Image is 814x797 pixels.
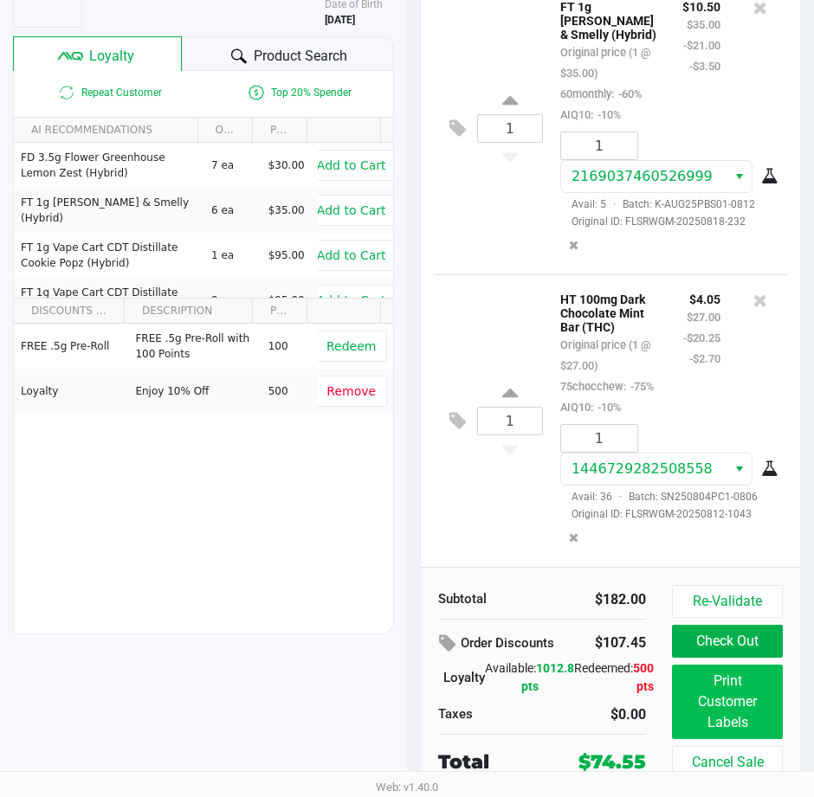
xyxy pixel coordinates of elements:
span: -10% [593,108,621,121]
span: Add to Cart [317,248,386,262]
span: Product Search [254,46,347,67]
div: Loyalty [438,668,485,688]
td: FT 1g Vape Cart CDT Distillate Cookie Popz (Hybrid) [14,233,203,278]
button: Select [727,453,752,485]
span: Remove [326,384,376,398]
td: FREE .5g Pre-Roll [14,324,127,369]
b: [DATE] [325,14,355,26]
small: 75chocchew: [560,380,654,393]
button: Re-Validate [672,585,783,618]
div: $0.00 [555,704,646,725]
td: 9 ea [203,278,261,323]
span: Add to Cart [317,158,386,172]
span: 1446729282508558 [572,460,713,477]
span: -10% [593,401,621,414]
button: Print Customer Labels [672,665,783,739]
span: $95.00 [268,294,305,306]
button: Cancel Sale [672,746,783,779]
button: Remove [315,376,387,407]
span: Add to Cart [317,293,386,307]
span: Original ID: FLSRWGM-20250818-232 [560,214,774,229]
button: Remove the package from the orderLine [562,229,585,261]
button: Add to Cart [306,195,397,226]
span: -75% [626,380,654,393]
div: Data table [14,118,393,298]
button: Add to Cart [306,150,397,181]
span: $35.00 [268,204,305,216]
div: Taxes [438,704,529,724]
span: 1012.8 pts [521,661,575,693]
td: FT 1g [PERSON_NAME] & Smelly (Hybrid) [14,188,203,233]
div: Subtotal [438,589,529,609]
button: Add to Cart [306,240,397,271]
td: FT 1g Vape Cart CDT Distillate Lemon Zest (Hybrid) [14,278,203,323]
div: Data table [14,299,393,584]
span: Web: v1.40.0 [376,781,438,794]
span: Add to Cart [317,203,386,217]
span: · [612,491,629,503]
span: Top 20% Spender [203,82,393,103]
button: Check Out [672,625,783,658]
td: 500 [261,369,318,414]
div: Available: [485,659,574,696]
td: Enjoy 10% Off [127,369,260,414]
small: AIQ10: [560,108,621,121]
span: 2169037460526999 [572,168,713,184]
div: $182.00 [555,589,646,610]
button: Redeem [315,331,387,362]
span: · [606,198,623,210]
td: 100 [261,324,318,369]
button: Remove the package from the orderLine [562,522,585,554]
span: Avail: 5 Batch: K-AUG25PBS01-0812 [560,198,755,210]
div: $107.45 [594,628,646,658]
small: -$2.70 [689,352,720,365]
span: $30.00 [268,159,305,171]
span: 500 pts [633,661,654,693]
th: AI RECOMMENDATIONS [14,118,197,143]
td: FREE .5g Pre-Roll with 100 Points [127,324,260,369]
small: $35.00 [687,18,720,31]
span: Avail: 36 Batch: SN250804PC1-0806 [560,491,758,503]
small: 60monthly: [560,87,642,100]
div: $74.55 [578,748,646,776]
button: Select [727,161,752,192]
span: Original ID: FLSRWGM-20250812-1043 [560,506,774,522]
span: $95.00 [268,249,305,261]
span: -60% [614,87,642,100]
th: POINTS [252,299,307,324]
span: Repeat Customer [14,82,203,103]
th: PRICE [252,118,307,143]
td: Loyalty [14,369,127,414]
inline-svg: Is repeat customer [56,82,77,103]
small: Original price (1 @ $35.00) [560,46,650,80]
p: $4.05 [683,288,720,306]
div: Redeemed: [574,659,654,696]
inline-svg: Is a top 20% spender [246,82,267,103]
small: AIQ10: [560,401,621,414]
small: -$21.00 [683,39,720,52]
th: DISCOUNTS (2) [14,299,124,324]
small: $27.00 [687,311,720,324]
small: -$20.25 [683,331,720,344]
span: Loyalty [89,46,134,67]
td: 7 ea [203,143,261,188]
small: Original price (1 @ $27.00) [560,338,650,372]
td: 1 ea [203,233,261,278]
small: -$3.50 [689,60,720,73]
td: FD 3.5g Flower Greenhouse Lemon Zest (Hybrid) [14,143,203,188]
td: 6 ea [203,188,261,233]
div: Total [438,748,552,776]
p: HT 100mg Dark Chocolate Mint Bar (THC) [560,288,657,334]
th: DESCRIPTION [124,299,252,324]
button: Add to Cart [306,285,397,316]
span: Redeem [326,339,376,353]
th: ON HAND [197,118,252,143]
div: Order Discounts [438,628,568,659]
